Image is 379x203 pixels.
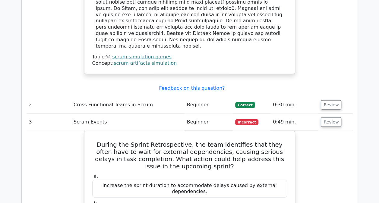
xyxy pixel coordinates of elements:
[92,60,287,67] div: Concept:
[27,114,71,131] td: 3
[27,96,71,114] td: 2
[270,114,318,131] td: 0:49 min.
[235,102,255,108] span: Correct
[321,117,341,127] button: Review
[92,141,288,170] h5: During the Sprint Retrospective, the team identifies that they often have to wait for external de...
[270,96,318,114] td: 0:30 min.
[321,100,341,110] button: Review
[114,60,177,66] a: scrum artifacts simulation
[235,119,258,125] span: Incorrect
[71,114,185,131] td: Scrum Events
[92,54,287,60] div: Topic:
[185,96,233,114] td: Beginner
[159,85,225,91] a: Feedback on this question?
[92,180,287,198] div: Increase the sprint duration to accommodate delays caused by external dependencies.
[71,96,185,114] td: Cross Functional Teams in Scrum
[185,114,233,131] td: Beginner
[112,54,172,60] a: scrum simulation games
[94,173,98,179] span: a.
